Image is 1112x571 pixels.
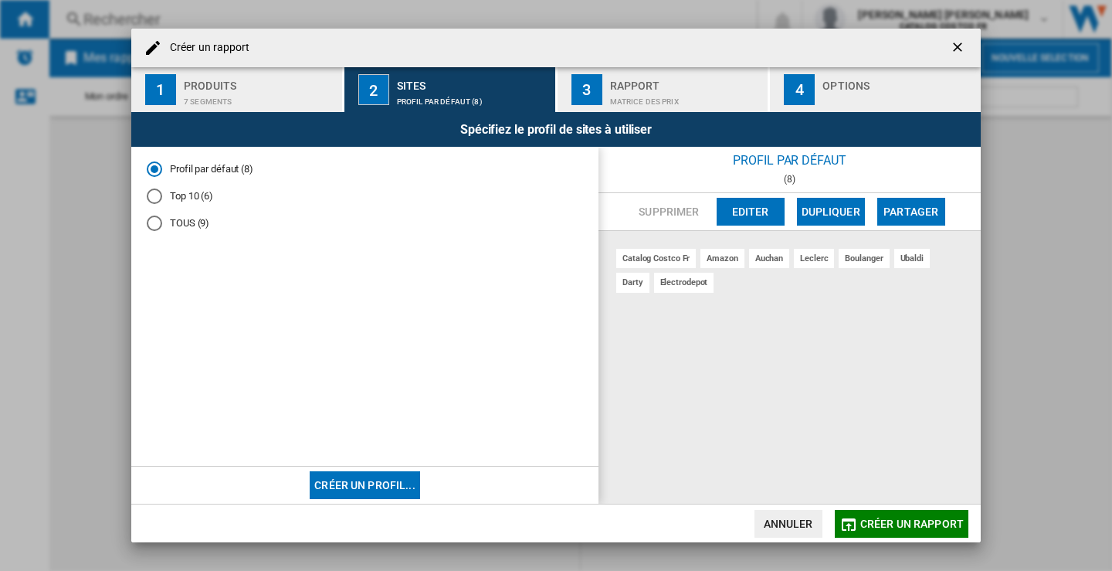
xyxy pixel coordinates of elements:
button: getI18NText('BUTTONS.CLOSE_DIALOG') [944,32,975,63]
button: 2 Sites Profil par défaut (8) [344,67,557,112]
div: leclerc [794,249,834,268]
div: (8) [598,174,981,185]
div: Profil par défaut [598,147,981,174]
div: Rapport [610,73,762,90]
md-radio-button: TOUS (9) [147,216,583,230]
div: 3 [571,74,602,105]
div: 2 [358,74,389,105]
div: Profil par défaut (8) [397,90,549,106]
button: Créer un rapport [835,510,968,538]
button: Annuler [754,510,822,538]
button: Editer [717,198,785,226]
h4: Créer un rapport [162,40,250,56]
button: 4 Options [770,67,981,112]
div: electrodepot [654,273,714,292]
div: Sites [397,73,549,90]
button: Partager [877,198,945,226]
div: Matrice des prix [610,90,762,106]
span: Créer un rapport [860,518,964,530]
div: ubaldi [894,249,930,268]
div: Produits [184,73,336,90]
md-radio-button: Top 10 (6) [147,189,583,204]
div: boulanger [839,249,889,268]
div: amazon [700,249,744,268]
ng-md-icon: getI18NText('BUTTONS.CLOSE_DIALOG') [950,39,968,58]
div: darty [616,273,649,292]
div: 4 [784,74,815,105]
div: auchan [749,249,789,268]
button: Créer un profil... [310,471,420,499]
button: 1 Produits 7 segments [131,67,344,112]
div: Options [822,73,975,90]
div: 1 [145,74,176,105]
div: 7 segments [184,90,336,106]
div: Spécifiez le profil de sites à utiliser [131,112,981,147]
md-radio-button: Profil par défaut (8) [147,162,583,177]
button: Dupliquer [797,198,865,226]
button: Supprimer [634,198,703,226]
div: catalog costco fr [616,249,696,268]
button: 3 Rapport Matrice des prix [558,67,770,112]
